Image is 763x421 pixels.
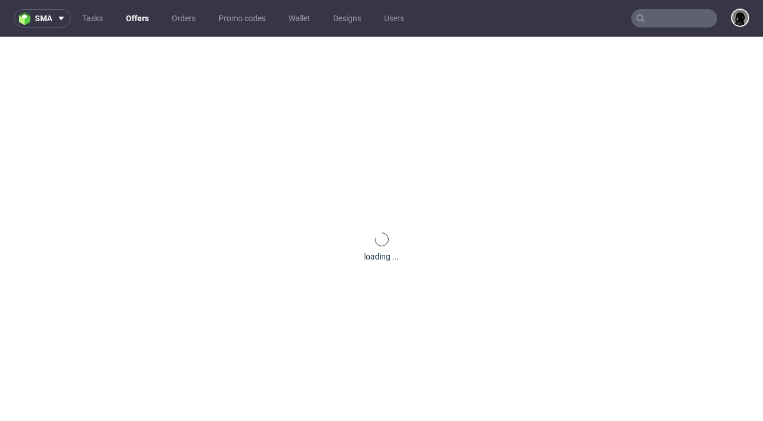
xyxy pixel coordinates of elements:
[326,9,368,27] a: Designs
[165,9,203,27] a: Orders
[282,9,317,27] a: Wallet
[35,14,52,22] span: sma
[364,251,399,262] div: loading ...
[119,9,156,27] a: Offers
[14,9,71,27] button: sma
[377,9,411,27] a: Users
[212,9,272,27] a: Promo codes
[19,12,35,25] img: logo
[732,10,748,26] img: Dawid Urbanowicz
[76,9,110,27] a: Tasks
